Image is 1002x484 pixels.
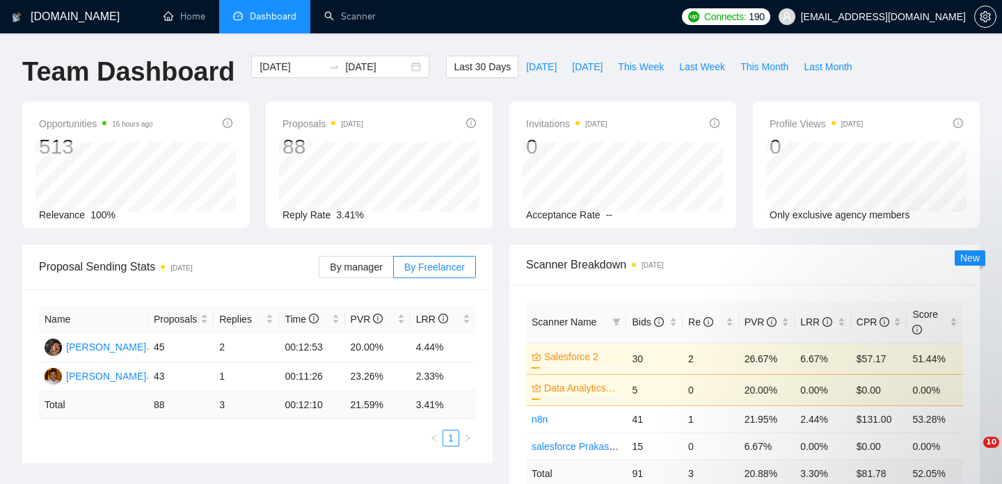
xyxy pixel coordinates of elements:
[446,56,518,78] button: Last 30 Days
[841,120,863,128] time: [DATE]
[974,6,996,28] button: setting
[148,333,214,362] td: 45
[782,12,792,22] span: user
[532,441,643,452] a: salesforce Prakash Active
[975,11,996,22] span: setting
[324,10,376,22] a: searchScanner
[795,405,851,433] td: 2.44%
[688,316,713,328] span: Re
[740,59,788,74] span: This Month
[683,374,739,405] td: 0
[955,437,988,470] iframe: Intercom live chat
[671,56,733,78] button: Last Week
[154,312,198,327] span: Proposals
[214,306,279,333] th: Replies
[328,61,340,72] span: swap-right
[907,343,963,374] td: 51.44%
[341,120,363,128] time: [DATE]
[770,134,863,160] div: 0
[66,339,146,355] div: [PERSON_NAME]
[22,56,234,88] h1: Team Dashboard
[626,405,683,433] td: 41
[612,318,621,326] span: filter
[851,343,907,374] td: $57.17
[526,209,601,220] span: Acceptance Rate
[45,339,62,356] img: PK
[610,56,671,78] button: This Week
[285,314,318,325] span: Time
[328,61,340,72] span: to
[851,374,907,405] td: $0.00
[148,392,214,419] td: 88
[250,10,296,22] span: Dashboard
[739,374,795,405] td: 20.00%
[90,209,116,220] span: 100%
[233,11,243,21] span: dashboard
[532,352,541,362] span: crown
[373,314,383,323] span: info-circle
[416,314,448,325] span: LRR
[45,341,146,352] a: PK[PERSON_NAME]
[572,59,603,74] span: [DATE]
[39,134,153,160] div: 513
[795,433,851,460] td: 0.00%
[39,209,85,220] span: Relevance
[454,59,511,74] span: Last 30 Days
[283,134,363,160] div: 88
[544,380,618,396] a: Data Analytics Sandip Active
[851,405,907,433] td: $131.00
[411,362,476,392] td: 2.33%
[739,405,795,433] td: 21.95%
[351,314,383,325] span: PVR
[704,9,746,24] span: Connects:
[770,115,863,132] span: Profile Views
[654,317,664,327] span: info-circle
[39,306,148,333] th: Name
[148,362,214,392] td: 43
[532,383,541,393] span: crown
[283,115,363,132] span: Proposals
[739,343,795,374] td: 26.67%
[309,314,319,323] span: info-circle
[463,434,472,442] span: right
[688,11,699,22] img: upwork-logo.png
[912,325,922,334] span: info-circle
[214,362,279,392] td: 1
[214,333,279,362] td: 2
[345,362,411,392] td: 23.26%
[443,430,459,446] a: 1
[526,59,557,74] span: [DATE]
[148,306,214,333] th: Proposals
[857,316,889,328] span: CPR
[526,256,963,273] span: Scanner Breakdown
[822,317,832,327] span: info-circle
[466,118,476,128] span: info-circle
[518,56,564,78] button: [DATE]
[223,118,232,128] span: info-circle
[66,369,146,384] div: [PERSON_NAME]
[749,9,764,24] span: 190
[544,349,618,364] a: Salesforce 2
[214,392,279,419] td: 3
[430,434,438,442] span: left
[795,374,851,405] td: 0.00%
[767,317,777,327] span: info-circle
[45,370,146,381] a: SC[PERSON_NAME]
[960,252,980,264] span: New
[411,333,476,362] td: 4.44%
[39,115,153,132] span: Opportunities
[974,11,996,22] a: setting
[345,333,411,362] td: 20.00%
[618,59,664,74] span: This Week
[219,312,263,327] span: Replies
[164,10,205,22] a: homeHome
[770,209,910,220] span: Only exclusive agency members
[279,392,344,419] td: 00:12:10
[438,314,448,323] span: info-circle
[953,118,963,128] span: info-circle
[426,430,443,446] button: left
[795,343,851,374] td: 6.67%
[426,430,443,446] li: Previous Page
[683,433,739,460] td: 0
[733,56,796,78] button: This Month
